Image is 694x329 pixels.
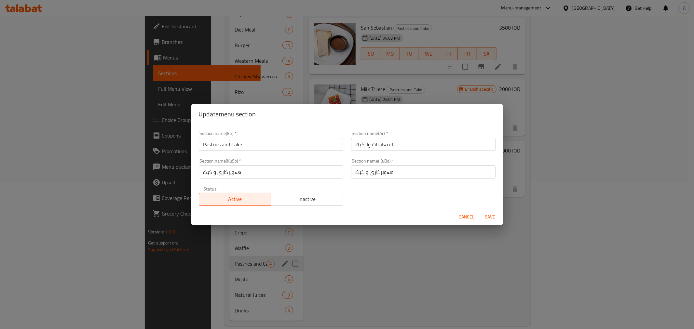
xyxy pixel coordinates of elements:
button: Inactive [271,193,343,206]
button: Active [199,193,271,206]
span: Active [202,194,269,204]
input: Please enter section name(ar) [351,138,496,151]
input: Please enter section name(KuBa) [351,165,496,178]
span: Inactive [274,194,341,204]
button: Save [480,211,501,223]
input: Please enter section name(KuSo) [199,165,343,178]
input: Please enter section name(en) [199,138,343,151]
span: Save [483,213,498,221]
span: Cancel [459,213,475,221]
h2: Update menu section [199,109,496,119]
button: Cancel [456,211,477,223]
